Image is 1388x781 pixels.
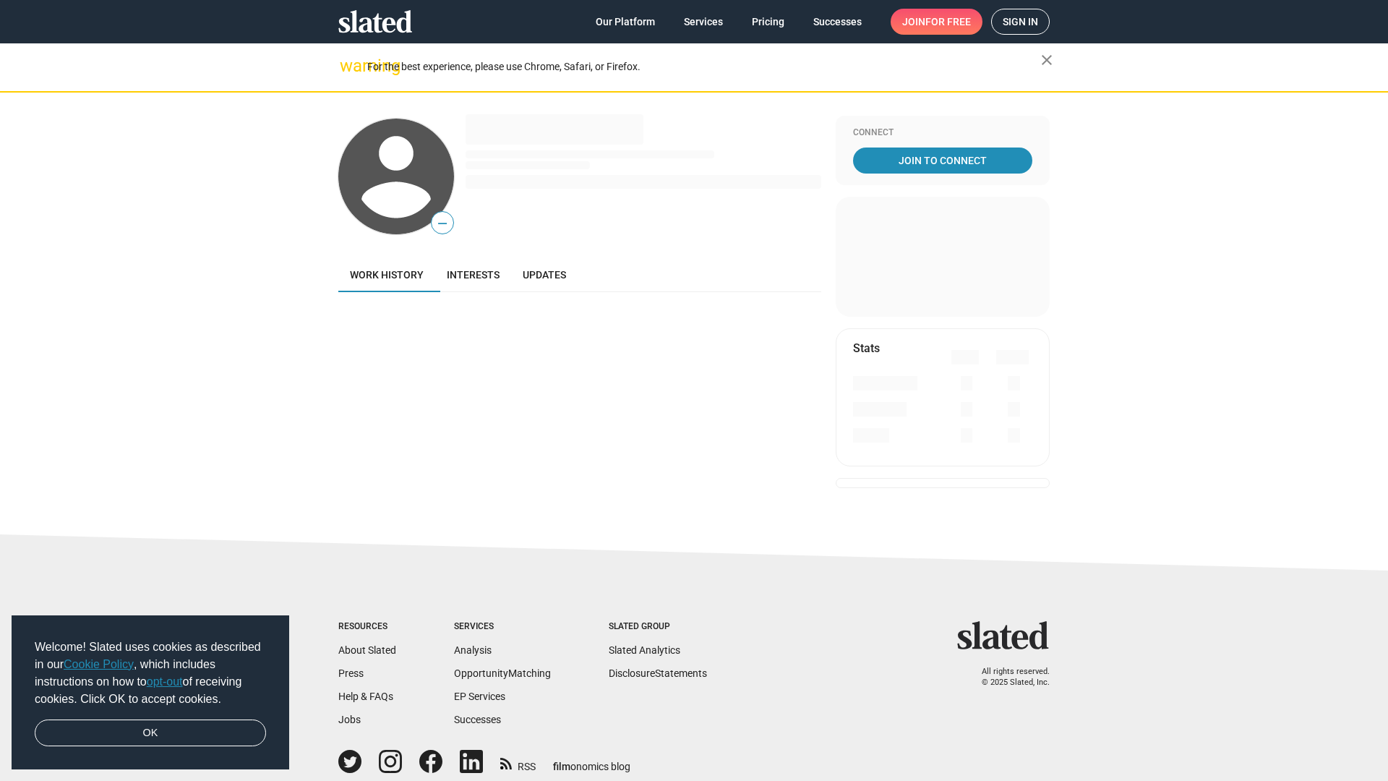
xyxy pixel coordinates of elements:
[684,9,723,35] span: Services
[447,269,500,281] span: Interests
[35,639,266,708] span: Welcome! Slated uses cookies as described in our , which includes instructions on how to of recei...
[64,658,134,670] a: Cookie Policy
[350,269,424,281] span: Work history
[432,214,453,233] span: —
[338,691,393,702] a: Help & FAQs
[596,9,655,35] span: Our Platform
[454,621,551,633] div: Services
[856,148,1029,174] span: Join To Connect
[853,341,880,356] mat-card-title: Stats
[338,257,435,292] a: Work history
[1003,9,1038,34] span: Sign in
[853,148,1032,174] a: Join To Connect
[752,9,784,35] span: Pricing
[553,748,630,774] a: filmonomics blog
[12,615,289,770] div: cookieconsent
[35,720,266,747] a: dismiss cookie message
[435,257,511,292] a: Interests
[500,751,536,774] a: RSS
[891,9,982,35] a: Joinfor free
[740,9,796,35] a: Pricing
[925,9,971,35] span: for free
[672,9,734,35] a: Services
[902,9,971,35] span: Join
[802,9,873,35] a: Successes
[338,714,361,725] a: Jobs
[454,691,505,702] a: EP Services
[991,9,1050,35] a: Sign in
[340,57,357,74] mat-icon: warning
[967,667,1050,688] p: All rights reserved. © 2025 Slated, Inc.
[338,667,364,679] a: Press
[338,621,396,633] div: Resources
[454,714,501,725] a: Successes
[454,667,551,679] a: OpportunityMatching
[147,675,183,688] a: opt-out
[609,667,707,679] a: DisclosureStatements
[813,9,862,35] span: Successes
[584,9,667,35] a: Our Platform
[553,761,570,772] span: film
[523,269,566,281] span: Updates
[367,57,1041,77] div: For the best experience, please use Chrome, Safari, or Firefox.
[338,644,396,656] a: About Slated
[1038,51,1055,69] mat-icon: close
[511,257,578,292] a: Updates
[853,127,1032,139] div: Connect
[454,644,492,656] a: Analysis
[609,621,707,633] div: Slated Group
[609,644,680,656] a: Slated Analytics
